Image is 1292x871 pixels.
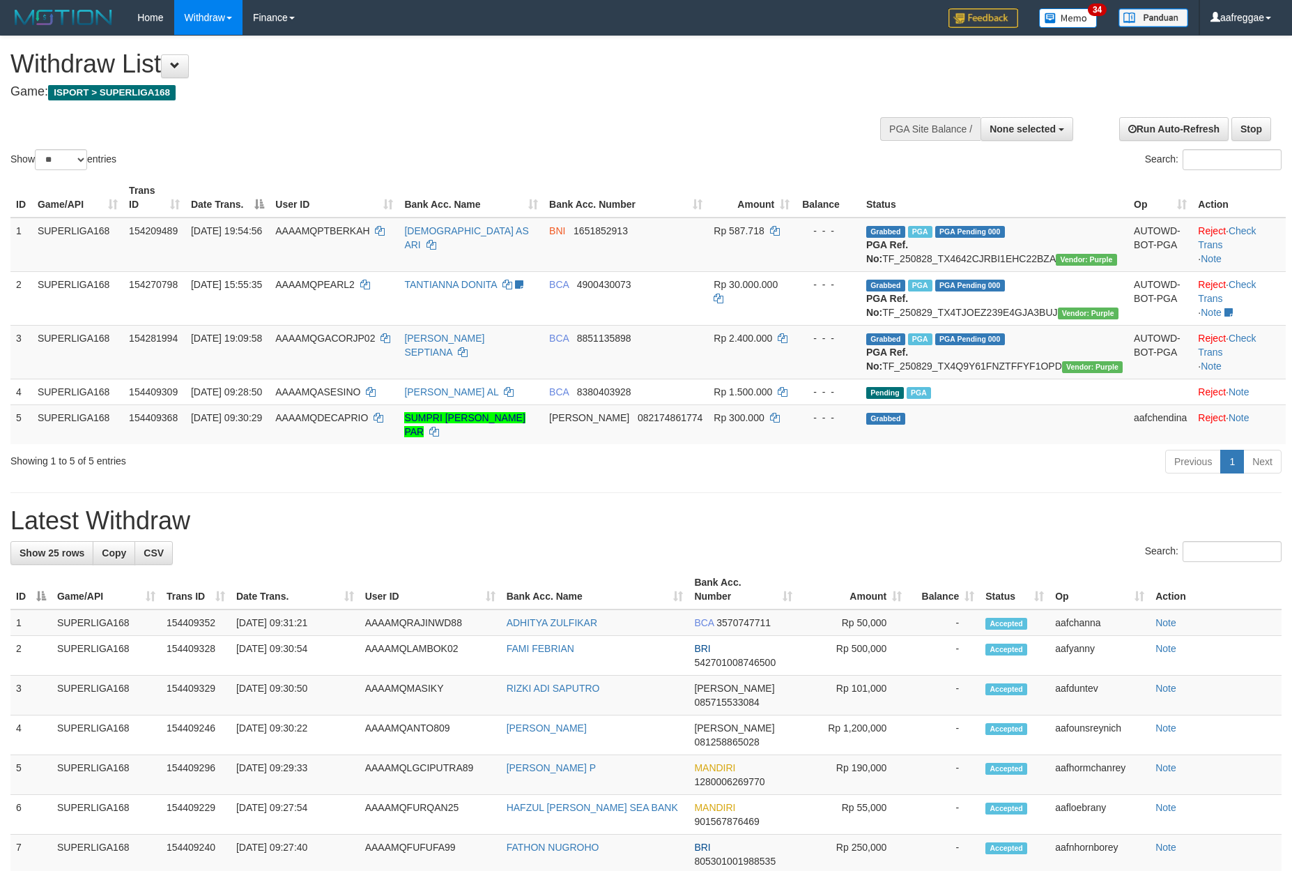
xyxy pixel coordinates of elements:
[694,683,774,694] span: [PERSON_NAME]
[798,715,907,755] td: Rp 1,200,000
[275,279,355,290] span: AAAAMQPEARL2
[861,325,1128,379] td: TF_250829_TX4Q9Y61FNZTFFYF1OPD
[507,762,596,773] a: [PERSON_NAME] P
[880,117,980,141] div: PGA Site Balance /
[231,636,360,676] td: [DATE] 09:30:54
[866,413,905,425] span: Grabbed
[231,570,360,609] th: Date Trans.: activate to sort column ascending
[404,333,484,358] a: [PERSON_NAME] SEPTIANA
[191,279,262,290] span: [DATE] 15:55:35
[399,178,544,218] th: Bank Acc. Name: activate to sort column ascending
[866,280,905,291] span: Grabbed
[161,570,231,609] th: Trans ID: activate to sort column ascending
[801,385,855,399] div: - - -
[795,178,861,218] th: Balance
[577,386,631,397] span: Copy 8380403928 to clipboard
[1155,802,1176,813] a: Note
[32,325,123,379] td: SUPERLIGA168
[507,802,678,813] a: HAFZUL [PERSON_NAME] SEA BANK
[10,676,52,715] td: 3
[908,226,932,238] span: Marked by aafchhiseyha
[507,683,600,694] a: RIZKI ADI SAPUTRO
[1039,8,1098,28] img: Button%20Memo.svg
[191,333,262,344] span: [DATE] 19:09:58
[404,225,528,250] a: [DEMOGRAPHIC_DATA] AS ARI
[1192,218,1286,272] td: · ·
[93,541,135,565] a: Copy
[10,404,32,444] td: 5
[1229,412,1249,423] a: Note
[861,218,1128,272] td: TF_250828_TX4642CJRBI1EHC22BZA
[10,271,32,325] td: 2
[638,412,702,423] span: Copy 082174861774 to clipboard
[866,387,904,399] span: Pending
[980,570,1049,609] th: Status: activate to sort column ascending
[1049,570,1150,609] th: Op: activate to sort column ascending
[1145,541,1282,562] label: Search:
[404,386,498,397] a: [PERSON_NAME] AL
[907,715,980,755] td: -
[360,795,501,835] td: AAAAMQFURQAN25
[990,123,1056,135] span: None selected
[866,239,908,264] b: PGA Ref. No:
[798,795,907,835] td: Rp 55,000
[908,333,932,345] span: Marked by aafnonsreyleab
[161,609,231,636] td: 154409352
[577,279,631,290] span: Copy 4900430073 to clipboard
[694,856,776,867] span: Copy 805301001988535 to clipboard
[1128,404,1192,444] td: aafchendina
[10,379,32,404] td: 4
[1192,404,1286,444] td: ·
[1118,8,1188,27] img: panduan.png
[1201,253,1222,264] a: Note
[10,7,116,28] img: MOTION_logo.png
[714,225,764,236] span: Rp 587.718
[191,225,262,236] span: [DATE] 19:54:56
[549,412,629,423] span: [PERSON_NAME]
[144,547,164,559] span: CSV
[1192,271,1286,325] td: · ·
[32,379,123,404] td: SUPERLIGA168
[694,736,759,748] span: Copy 081258865028 to clipboard
[694,643,710,654] span: BRI
[360,715,501,755] td: AAAAMQANTO809
[694,657,776,668] span: Copy 542701008746500 to clipboard
[798,570,907,609] th: Amount: activate to sort column ascending
[907,387,931,399] span: Marked by aafsoycanthlai
[275,225,369,236] span: AAAAMQPTBERKAH
[907,636,980,676] td: -
[1049,609,1150,636] td: aafchanna
[10,325,32,379] td: 3
[10,609,52,636] td: 1
[1155,722,1176,734] a: Note
[404,412,525,437] a: SUMPRI [PERSON_NAME] PAR
[980,117,1073,141] button: None selected
[32,218,123,272] td: SUPERLIGA168
[48,85,176,100] span: ISPORT > SUPERLIGA168
[544,178,708,218] th: Bank Acc. Number: activate to sort column ascending
[1058,308,1118,319] span: Vendor URL: https://trx4.1velocity.biz
[1155,617,1176,628] a: Note
[10,178,32,218] th: ID
[129,279,178,290] span: 154270798
[161,755,231,795] td: 154409296
[52,609,161,636] td: SUPERLIGA168
[861,178,1128,218] th: Status
[1201,361,1222,372] a: Note
[32,404,123,444] td: SUPERLIGA168
[231,676,360,715] td: [DATE] 09:30:50
[694,722,774,734] span: [PERSON_NAME]
[270,178,399,218] th: User ID: activate to sort column ascending
[714,333,772,344] span: Rp 2.400.000
[694,776,764,787] span: Copy 1280006269770 to clipboard
[404,279,497,290] a: TANTIANNA DONITA
[161,715,231,755] td: 154409246
[801,224,855,238] div: - - -
[10,795,52,835] td: 6
[1145,149,1282,170] label: Search:
[20,547,84,559] span: Show 25 rows
[907,795,980,835] td: -
[1128,325,1192,379] td: AUTOWD-BOT-PGA
[798,755,907,795] td: Rp 190,000
[275,412,368,423] span: AAAAMQDECAPRIO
